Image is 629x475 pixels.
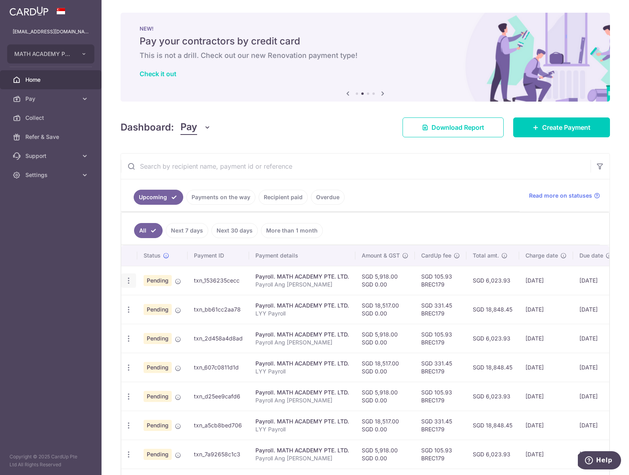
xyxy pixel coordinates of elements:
td: [DATE] [519,324,573,353]
h6: This is not a drill. Check out our new Renovation payment type! [140,51,591,60]
a: Next 30 days [211,223,258,238]
span: Refer & Save [25,133,78,141]
h5: Pay your contractors by credit card [140,35,591,48]
td: SGD 6,023.93 [466,266,519,295]
span: Status [144,252,161,260]
p: Payroll Ang [PERSON_NAME] [255,454,349,462]
td: SGD 105.93 BREC179 [415,440,466,469]
span: CardUp fee [421,252,451,260]
p: Payroll Ang [PERSON_NAME] [255,396,349,404]
span: Create Payment [542,123,591,132]
span: Download Report [431,123,484,132]
td: [DATE] [519,353,573,382]
span: Pending [144,362,172,373]
span: Pay [180,120,197,135]
td: SGD 331.45 BREC179 [415,411,466,440]
td: [DATE] [573,440,618,469]
td: SGD 331.45 BREC179 [415,295,466,324]
span: Pay [25,95,78,103]
div: Payroll. MATH ACADEMY PTE. LTD. [255,388,349,396]
span: Collect [25,114,78,122]
p: Payroll Ang [PERSON_NAME] [255,338,349,346]
td: SGD 105.93 BREC179 [415,382,466,411]
p: NEW! [140,25,591,32]
td: SGD 105.93 BREC179 [415,266,466,295]
a: Upcoming [134,190,183,205]
span: Pending [144,304,172,315]
td: [DATE] [573,382,618,411]
td: SGD 5,918.00 SGD 0.00 [355,382,415,411]
div: Payroll. MATH ACADEMY PTE. LTD. [255,417,349,425]
p: Payroll Ang [PERSON_NAME] [255,281,349,288]
div: Payroll. MATH ACADEMY PTE. LTD. [255,446,349,454]
td: txn_bb61cc2aa78 [188,295,249,324]
td: [DATE] [573,295,618,324]
span: Pending [144,391,172,402]
span: Pending [144,333,172,344]
th: Payment ID [188,245,249,266]
td: [DATE] [519,295,573,324]
a: Create Payment [513,117,610,137]
td: SGD 18,517.00 SGD 0.00 [355,411,415,440]
span: Support [25,152,78,160]
td: SGD 6,023.93 [466,382,519,411]
td: [DATE] [519,266,573,295]
td: txn_7a92658c1c3 [188,440,249,469]
td: SGD 18,517.00 SGD 0.00 [355,353,415,382]
a: Download Report [403,117,504,137]
img: CardUp [10,6,48,16]
td: [DATE] [519,382,573,411]
td: SGD 5,918.00 SGD 0.00 [355,324,415,353]
span: Pending [144,449,172,460]
td: [DATE] [573,324,618,353]
a: More than 1 month [261,223,323,238]
img: Renovation banner [121,13,610,102]
a: All [134,223,163,238]
button: MATH ACADEMY PTE. LTD. [7,44,94,63]
span: Home [25,76,78,84]
td: txn_607c0811d1d [188,353,249,382]
a: Payments on the way [186,190,255,205]
iframe: Opens a widget where you can find more information [578,451,621,471]
button: Pay [180,120,211,135]
p: LYY Payroll [255,310,349,317]
td: SGD 331.45 BREC179 [415,353,466,382]
div: Payroll. MATH ACADEMY PTE. LTD. [255,302,349,310]
div: Payroll. MATH ACADEMY PTE. LTD. [255,331,349,338]
span: MATH ACADEMY PTE. LTD. [14,50,73,58]
span: Settings [25,171,78,179]
span: Due date [579,252,603,260]
td: SGD 18,848.45 [466,353,519,382]
td: SGD 6,023.93 [466,324,519,353]
td: SGD 18,517.00 SGD 0.00 [355,295,415,324]
input: Search by recipient name, payment id or reference [121,154,591,179]
td: SGD 6,023.93 [466,440,519,469]
td: [DATE] [519,411,573,440]
a: Recipient paid [259,190,308,205]
p: LYY Payroll [255,367,349,375]
td: SGD 5,918.00 SGD 0.00 [355,266,415,295]
td: [DATE] [519,440,573,469]
span: Total amt. [473,252,499,260]
span: Amount & GST [362,252,400,260]
td: txn_d25ee9cafd6 [188,382,249,411]
span: Pending [144,275,172,286]
td: SGD 5,918.00 SGD 0.00 [355,440,415,469]
span: Read more on statuses [529,192,592,200]
a: Check it out [140,70,176,78]
th: Payment details [249,245,355,266]
p: LYY Payroll [255,425,349,433]
td: txn_2d458a4d8ad [188,324,249,353]
span: Pending [144,420,172,431]
td: SGD 105.93 BREC179 [415,324,466,353]
div: Payroll. MATH ACADEMY PTE. LTD. [255,360,349,367]
a: Next 7 days [166,223,208,238]
td: SGD 18,848.45 [466,295,519,324]
td: [DATE] [573,411,618,440]
h4: Dashboard: [121,120,174,135]
td: txn_a5cb8bed706 [188,411,249,440]
td: [DATE] [573,353,618,382]
a: Overdue [311,190,345,205]
div: Payroll. MATH ACADEMY PTE. LTD. [255,273,349,281]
